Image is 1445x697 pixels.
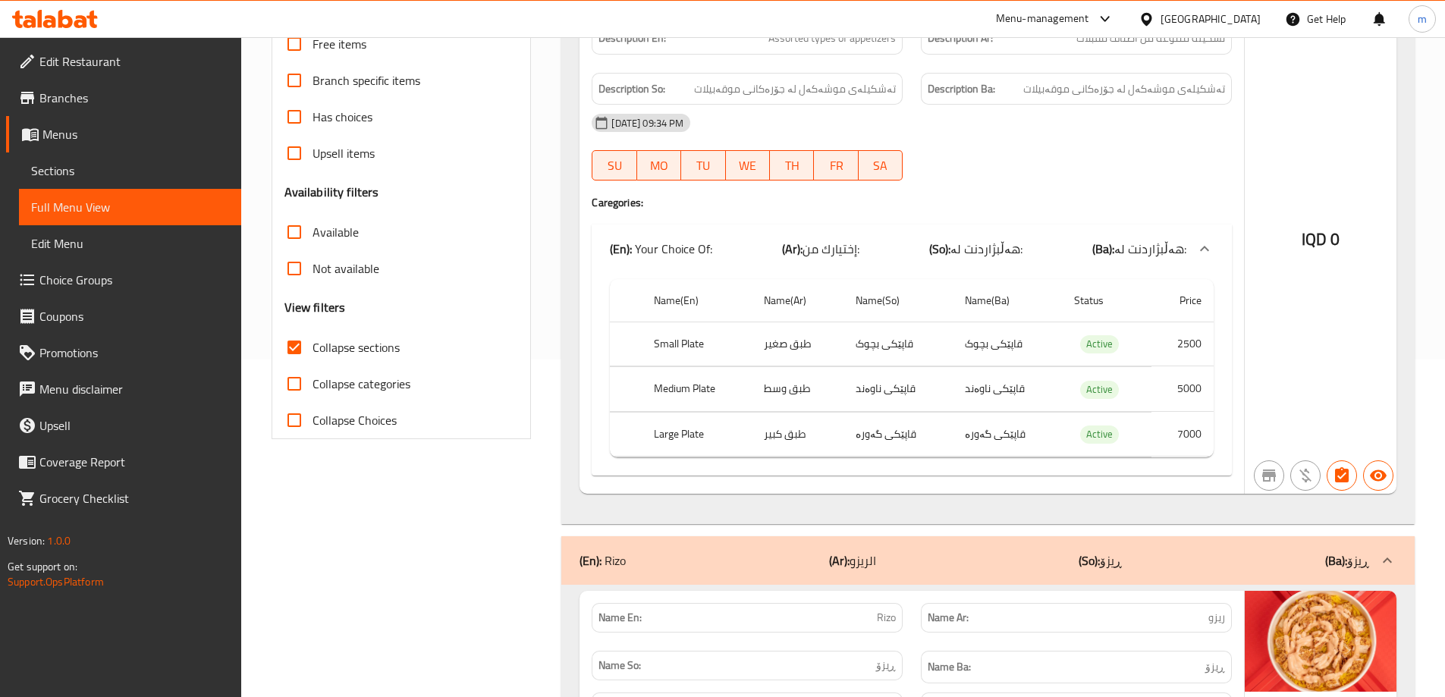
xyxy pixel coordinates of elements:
[6,298,241,334] a: Coupons
[814,150,858,181] button: FR
[8,572,104,592] a: Support.OpsPlatform
[6,43,241,80] a: Edit Restaurant
[598,658,641,673] strong: Name So:
[1290,460,1321,491] button: Purchased item
[803,237,859,260] span: إختيارك من:
[953,322,1062,366] td: قاپێکی بچوک
[313,108,372,126] span: Has choices
[39,416,229,435] span: Upsell
[313,411,397,429] span: Collapse Choices
[1080,425,1119,443] span: Active
[953,412,1062,457] td: قاپێکی گەورە
[598,29,666,48] strong: Description En:
[6,80,241,116] a: Branches
[313,35,366,53] span: Free items
[876,658,896,673] span: ڕیزۆ
[1092,237,1114,260] b: (Ba):
[1363,460,1393,491] button: Available
[598,610,642,626] strong: Name En:
[1080,381,1119,399] div: Active
[592,195,1232,210] h4: Caregories:
[592,150,636,181] button: SU
[313,338,400,356] span: Collapse sections
[953,279,1062,322] th: Name(Ba)
[776,155,808,177] span: TH
[284,184,379,201] h3: Availability filters
[782,237,803,260] b: (Ar):
[39,307,229,325] span: Coupons
[1418,11,1427,27] span: m
[6,444,241,480] a: Coverage Report
[752,322,843,366] td: طبق صغير
[681,150,725,181] button: TU
[1079,549,1100,572] b: (So):
[6,371,241,407] a: Menu disclaimer
[928,80,995,99] strong: Description Ba:
[47,531,71,551] span: 1.0.0
[1327,460,1357,491] button: Has choices
[820,155,852,177] span: FR
[637,150,681,181] button: MO
[580,549,602,572] b: (En):
[843,367,953,412] td: قاپێکی ناوەند
[6,116,241,152] a: Menus
[39,380,229,398] span: Menu disclaimer
[6,407,241,444] a: Upsell
[1151,412,1214,457] td: 7000
[1114,237,1186,260] span: هەڵبژاردنت لە:
[31,198,229,216] span: Full Menu View
[642,322,752,366] th: Small Plate
[1245,591,1396,692] img: %D8%B1%D9%8A%D8%B2%D9%88638960754165111965.jpg
[1302,224,1327,254] span: IQD
[687,155,719,177] span: TU
[643,155,675,177] span: MO
[1208,610,1225,626] span: ريزو
[1080,335,1119,353] span: Active
[865,155,897,177] span: SA
[752,279,843,322] th: Name(Ar)
[39,453,229,471] span: Coverage Report
[843,279,953,322] th: Name(So)
[829,551,876,570] p: الريزو
[39,52,229,71] span: Edit Restaurant
[1062,279,1151,322] th: Status
[768,29,896,48] span: Assorted types of appetizers
[950,237,1022,260] span: هەڵبژاردنت لە:
[752,367,843,412] td: طبق وسط
[928,610,969,626] strong: Name Ar:
[580,551,626,570] p: Rizo
[752,412,843,457] td: طبق كبير
[1080,381,1119,398] span: Active
[598,80,665,99] strong: Description So:
[313,223,359,241] span: Available
[39,489,229,507] span: Grocery Checklist
[610,240,712,258] p: Your Choice Of:
[1325,549,1347,572] b: (Ba):
[1254,460,1284,491] button: Not branch specific item
[642,367,752,412] th: Medium Plate
[859,150,903,181] button: SA
[1080,335,1119,353] div: Active
[31,162,229,180] span: Sections
[39,271,229,289] span: Choice Groups
[843,322,953,366] td: قاپێکی بچوک
[610,237,632,260] b: (En):
[8,531,45,551] span: Version:
[39,344,229,362] span: Promotions
[31,234,229,253] span: Edit Menu
[1330,224,1340,254] span: 0
[1151,322,1214,366] td: 2500
[610,279,1214,458] table: choices table
[19,225,241,262] a: Edit Menu
[1076,29,1225,48] span: تشكيلة متنوعة من اصناف مقبلات
[1023,80,1225,99] span: تەشکیلەی موشەکەل لە جۆرەکانی موقەبیلات
[42,125,229,143] span: Menus
[39,89,229,107] span: Branches
[6,480,241,516] a: Grocery Checklist
[598,155,630,177] span: SU
[928,658,971,677] strong: Name Ba:
[284,299,346,316] h3: View filters
[1151,367,1214,412] td: 5000
[6,262,241,298] a: Choice Groups
[642,412,752,457] th: Large Plate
